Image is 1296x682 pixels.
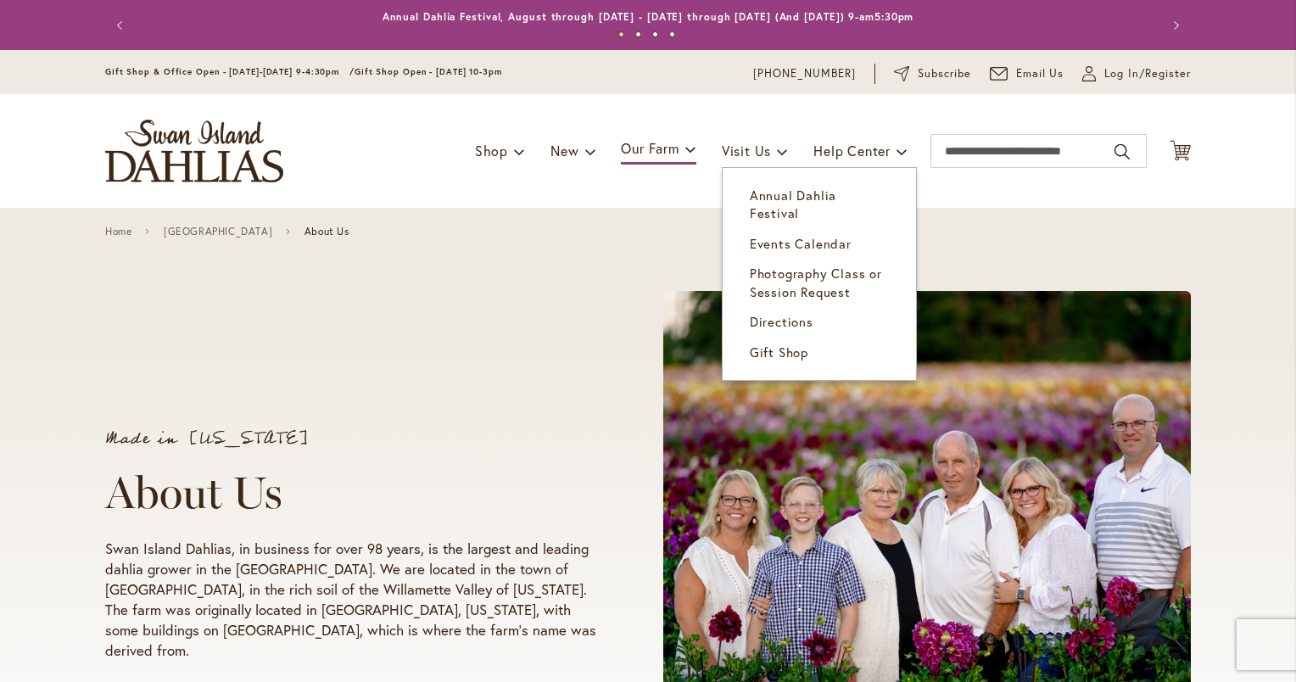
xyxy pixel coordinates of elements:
[304,226,349,238] span: About Us
[105,226,131,238] a: Home
[105,66,355,77] span: Gift Shop & Office Open - [DATE]-[DATE] 9-4:30pm /
[383,10,914,23] a: Annual Dahlia Festival, August through [DATE] - [DATE] through [DATE] (And [DATE]) 9-am5:30pm
[355,66,502,77] span: Gift Shop Open - [DATE] 10-3pm
[105,430,599,447] p: Made in [US_STATE]
[105,539,599,661] p: Swan Island Dahlias, in business for over 98 years, is the largest and leading dahlia grower in t...
[621,139,679,157] span: Our Farm
[105,120,283,182] a: store logo
[1016,65,1064,82] span: Email Us
[105,8,139,42] button: Previous
[1104,65,1191,82] span: Log In/Register
[750,187,836,221] span: Annual Dahlia Festival
[652,31,658,37] button: 3 of 4
[164,226,272,238] a: [GEOGRAPHIC_DATA]
[550,142,578,159] span: New
[1082,65,1191,82] a: Log In/Register
[722,142,771,159] span: Visit Us
[750,235,852,252] span: Events Calendar
[618,31,624,37] button: 1 of 4
[990,65,1064,82] a: Email Us
[669,31,675,37] button: 4 of 4
[475,142,508,159] span: Shop
[918,65,971,82] span: Subscribe
[750,344,808,361] span: Gift Shop
[813,142,891,159] span: Help Center
[750,313,813,330] span: Directions
[105,467,599,518] h1: About Us
[750,265,882,299] span: Photography Class or Session Request
[753,65,856,82] a: [PHONE_NUMBER]
[635,31,641,37] button: 2 of 4
[894,65,971,82] a: Subscribe
[1157,8,1191,42] button: Next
